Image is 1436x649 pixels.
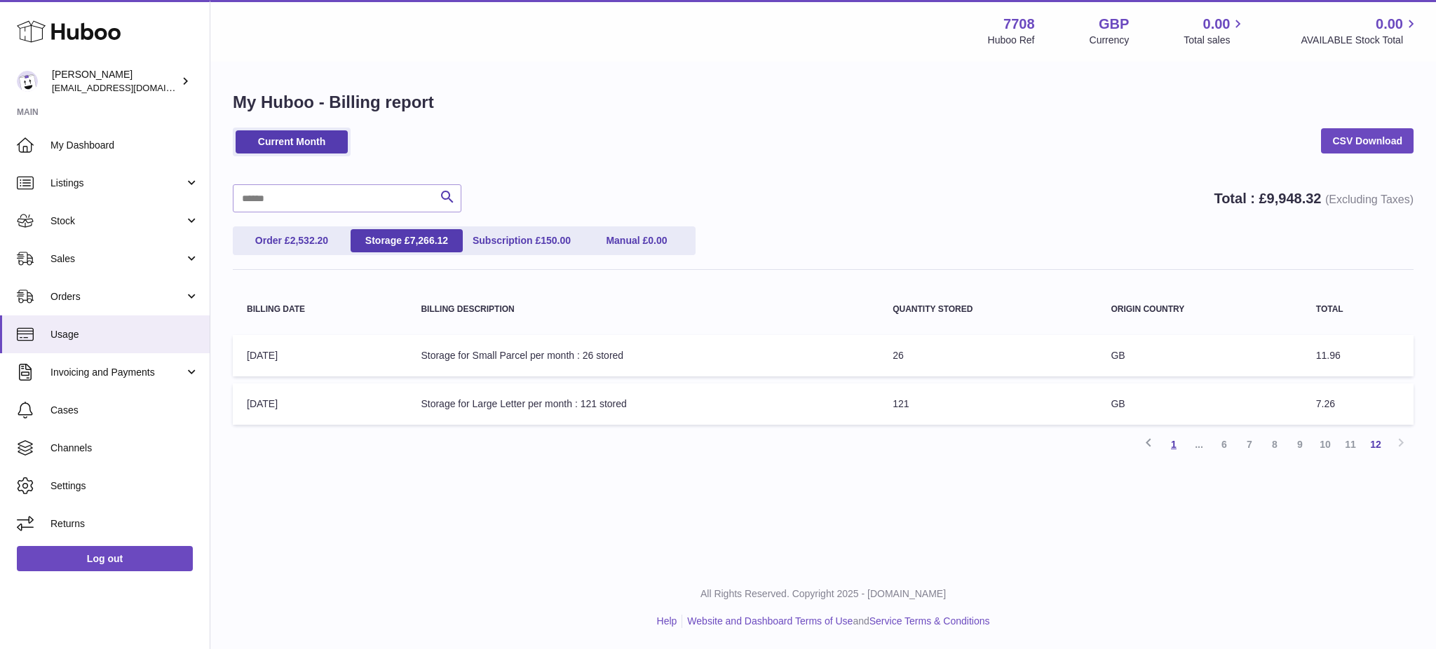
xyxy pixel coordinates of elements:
[50,404,199,417] span: Cases
[1313,432,1338,457] a: 10
[1161,432,1186,457] a: 1
[407,335,879,376] td: Storage for Small Parcel per month : 26 stored
[1262,432,1287,457] a: 8
[233,291,407,328] th: Billing Date
[879,383,1097,425] td: 121
[1097,383,1301,425] td: GB
[1287,432,1313,457] a: 9
[648,235,667,246] span: 0.00
[1321,128,1414,153] a: CSV Download
[879,291,1097,328] th: Quantity Stored
[1301,15,1419,47] a: 0.00 AVAILABLE Stock Total
[1212,432,1237,457] a: 6
[50,328,199,341] span: Usage
[988,34,1035,47] div: Huboo Ref
[1316,398,1335,409] span: 7.26
[50,177,184,190] span: Listings
[233,335,407,376] td: [DATE]
[50,517,199,531] span: Returns
[1237,432,1262,457] a: 7
[466,229,578,252] a: Subscription £150.00
[1184,15,1246,47] a: 0.00 Total sales
[1267,191,1322,206] span: 9,948.32
[1376,15,1403,34] span: 0.00
[1186,432,1212,457] span: ...
[1302,291,1414,328] th: Total
[236,130,348,153] a: Current Month
[236,229,348,252] a: Order £2,532.20
[1301,34,1419,47] span: AVAILABLE Stock Total
[1097,335,1301,376] td: GB
[50,479,199,493] span: Settings
[1099,15,1129,34] strong: GBP
[407,291,879,328] th: Billing Description
[657,615,677,627] a: Help
[581,229,693,252] a: Manual £0.00
[50,214,184,228] span: Stock
[233,91,1414,114] h1: My Huboo - Billing report
[52,82,206,93] span: [EMAIL_ADDRESS][DOMAIN_NAME]
[222,587,1425,601] p: All Rights Reserved. Copyright 2025 - [DOMAIN_NAME]
[687,615,853,627] a: Website and Dashboard Terms of Use
[1316,350,1341,361] span: 11.96
[1003,15,1035,34] strong: 7708
[1184,34,1246,47] span: Total sales
[50,442,199,455] span: Channels
[52,68,178,95] div: [PERSON_NAME]
[1090,34,1130,47] div: Currency
[541,235,571,246] span: 150.00
[233,383,407,425] td: [DATE]
[1363,432,1388,457] a: 12
[1203,15,1231,34] span: 0.00
[50,139,199,152] span: My Dashboard
[1214,191,1414,206] strong: Total : £
[682,615,989,628] li: and
[17,71,38,92] img: internalAdmin-7708@internal.huboo.com
[50,252,184,266] span: Sales
[869,615,990,627] a: Service Terms & Conditions
[410,235,449,246] span: 7,266.12
[17,546,193,571] a: Log out
[1325,193,1414,205] span: (Excluding Taxes)
[50,290,184,303] span: Orders
[290,235,329,246] span: 2,532.20
[1097,291,1301,328] th: Origin Country
[1338,432,1363,457] a: 11
[50,366,184,379] span: Invoicing and Payments
[879,335,1097,376] td: 26
[351,229,463,252] a: Storage £7,266.12
[407,383,879,425] td: Storage for Large Letter per month : 121 stored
